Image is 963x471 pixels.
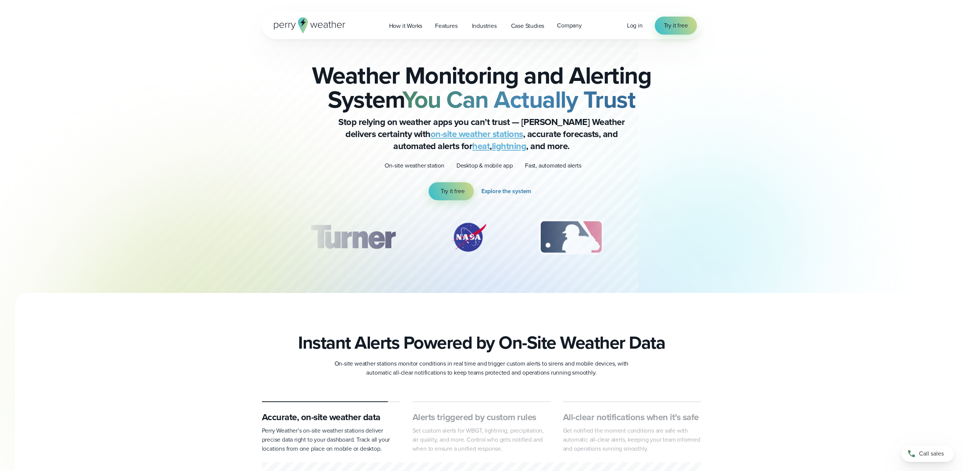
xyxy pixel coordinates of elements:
div: 4 of 12 [647,218,707,256]
p: On-site weather station [385,161,444,170]
p: Set custom alerts for WBGT, lightning, precipitation, air quality, and more. Control who gets not... [412,426,551,453]
span: Features [435,21,457,30]
div: 3 of 12 [531,218,611,256]
img: PGA.svg [647,218,707,256]
span: How it Works [389,21,423,30]
div: 2 of 12 [443,218,495,256]
p: Get notified the moment conditions are safe with automatic all-clear alerts, keeping your team in... [563,426,701,453]
div: 1 of 12 [299,218,406,256]
a: Call sales [901,445,954,462]
h3: Alerts triggered by custom rules [412,411,551,423]
p: Perry Weather’s on-site weather stations deliver precise data right to your dashboard. Track all ... [262,426,400,453]
a: heat [472,139,490,153]
img: NASA.svg [443,218,495,256]
a: Log in [627,21,643,30]
p: Fast, automated alerts [525,161,581,170]
img: Turner-Construction_1.svg [299,218,406,256]
a: Try it free [655,17,697,35]
a: on-site weather stations [431,127,523,141]
span: Call sales [919,449,944,458]
span: Company [557,21,582,30]
a: How it Works [383,18,429,34]
div: slideshow [300,218,664,260]
img: MLB.svg [531,218,611,256]
h3: Accurate, on-site weather data [262,411,400,423]
p: Stop relying on weather apps you can’t trust — [PERSON_NAME] Weather delivers certainty with , ac... [331,116,632,152]
a: lightning [492,139,526,153]
a: Case Studies [505,18,551,34]
p: On-site weather stations monitor conditions in real time and trigger custom alerts to sirens and ... [331,359,632,377]
span: Try it free [441,187,465,196]
span: Explore the system [481,187,531,196]
p: Desktop & mobile app [456,161,513,170]
h3: All-clear notifications when it’s safe [563,411,701,423]
a: Try it free [429,182,474,200]
h2: Weather Monitoring and Alerting System [300,63,664,111]
strong: You Can Actually Trust [402,82,635,117]
span: Case Studies [511,21,545,30]
a: Explore the system [481,182,534,200]
span: Try it free [664,21,688,30]
span: Industries [472,21,497,30]
h2: Instant Alerts Powered by On-Site Weather Data [298,332,665,353]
